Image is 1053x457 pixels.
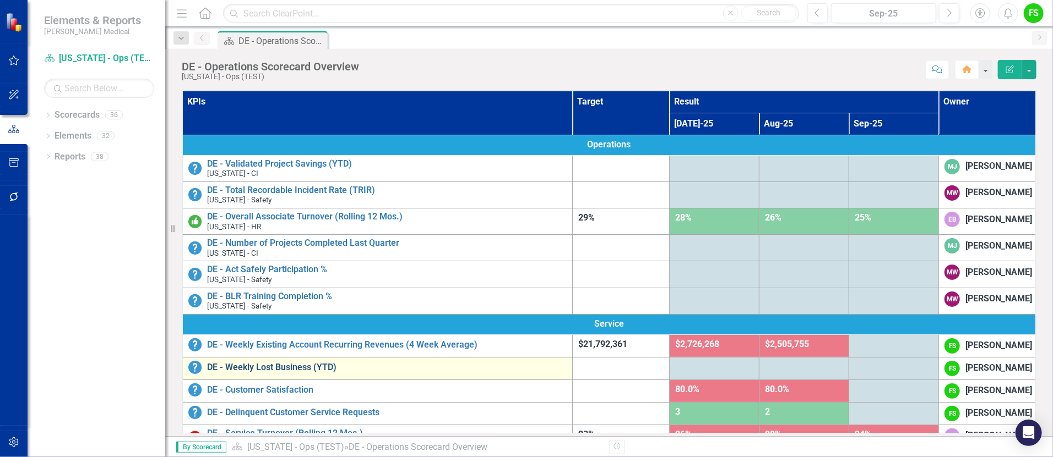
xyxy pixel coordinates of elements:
td: Double-Click to Edit Right Click for Context Menu [182,235,572,261]
td: Double-Click to Edit [939,379,1036,402]
div: 38 [91,152,108,161]
div: DE - Operations Scorecard Overview [349,442,487,452]
td: Double-Click to Edit [182,314,1036,334]
span: 29% [578,212,595,223]
div: 36 [105,111,123,120]
div: [PERSON_NAME] [965,293,1032,305]
a: DE - Validated Project Savings (YTD) [207,159,567,169]
input: Search ClearPoint... [223,4,799,23]
td: Double-Click to Edit [939,334,1036,357]
img: No Information [188,383,202,397]
span: $2,726,268 [675,339,719,349]
a: Elements [55,130,91,142]
div: MJ [945,238,960,254]
td: Double-Click to Edit Right Click for Context Menu [182,288,572,314]
span: By Scorecard [176,442,226,453]
td: Double-Click to Edit Right Click for Context Menu [182,402,572,425]
span: 28% [675,212,692,223]
span: 25% [855,212,871,223]
td: Double-Click to Edit [939,357,1036,379]
span: 26% [765,212,781,223]
span: Search [757,8,780,17]
div: [PERSON_NAME] [965,362,1032,375]
div: Sep-25 [835,7,932,20]
span: 24% [855,429,871,439]
span: [US_STATE] - Safety [207,275,272,284]
span: $2,505,755 [765,339,809,349]
td: Double-Click to Edit Right Click for Context Menu [182,379,572,402]
div: FS [1024,3,1044,23]
div: [PERSON_NAME] [965,240,1032,252]
a: DE - Weekly Existing Account Recurring Revenues (4 Week Average) [207,340,567,350]
a: DE - BLR Training Completion % [207,291,567,301]
span: 80.0% [675,384,699,394]
div: MW [945,291,960,307]
img: On or Above Target [188,215,202,228]
div: [PERSON_NAME] [965,339,1032,352]
a: DE - Weekly Lost Business (YTD) [207,362,567,372]
span: 2 [765,406,770,417]
a: DE - Total Recordable Incident Rate (TRIR) [207,185,567,195]
div: EB [945,428,960,444]
a: Scorecards [55,109,100,122]
td: Double-Click to Edit Right Click for Context Menu [182,334,572,357]
span: 23% [578,429,595,439]
img: ClearPoint Strategy [6,13,25,32]
div: FS [945,361,960,376]
button: Search [741,5,796,21]
a: [US_STATE] - Ops (TEST) [44,52,154,65]
span: [US_STATE] - Safety [207,195,272,204]
img: No Information [188,241,202,255]
a: DE - Customer Satisfaction [207,385,567,395]
div: EB [945,212,960,227]
span: 28% [765,429,781,439]
img: No Information [188,406,202,419]
a: DE - Act Safely Participation % [207,265,567,274]
span: Service [188,318,1030,331]
div: FS [945,406,960,421]
span: [US_STATE] - CI [207,169,258,178]
div: 32 [97,131,115,141]
img: No Information [188,361,202,374]
img: No Information [188,268,202,281]
span: Elements & Reports [44,14,141,27]
div: [US_STATE] - Ops (TEST) [182,73,359,81]
div: DE - Operations Scorecard Overview [182,60,359,73]
td: Double-Click to Edit Right Click for Context Menu [182,261,572,288]
td: Double-Click to Edit [182,135,1036,155]
div: Open Intercom Messenger [1016,420,1042,446]
span: $21,792,361 [578,339,627,349]
td: Double-Click to Edit Right Click for Context Menu [182,181,572,208]
img: No Information [188,338,202,351]
a: Reports [55,151,85,163]
td: Double-Click to Edit Right Click for Context Menu [182,357,572,379]
a: [US_STATE] - Ops (TEST) [247,442,344,452]
input: Search Below... [44,79,154,98]
button: Sep-25 [831,3,936,23]
span: Operations [188,139,1030,151]
span: [US_STATE] - Safety [207,301,272,310]
a: DE - Service Turnover (Rolling 12 Mos.) [207,428,567,438]
span: 80.0% [765,384,789,394]
img: No Information [188,162,202,175]
span: [US_STATE] - HR [207,222,261,231]
div: FS [945,338,960,354]
a: DE - Overall Associate Turnover (Rolling 12 Mos.) [207,212,567,222]
div: [PERSON_NAME] [965,384,1032,397]
div: MW [945,265,960,280]
a: DE - Delinquent Customer Service Requests [207,408,567,417]
div: [PERSON_NAME] [965,407,1032,420]
td: Double-Click to Edit [939,402,1036,425]
div: [PERSON_NAME] [965,266,1032,279]
div: [PERSON_NAME] [965,213,1032,226]
div: [PERSON_NAME] [965,160,1032,173]
img: Below Target [188,431,202,444]
div: FS [945,383,960,399]
div: » [232,441,601,454]
img: No Information [188,188,202,201]
a: DE - Number of Projects Completed Last Quarter [207,238,567,248]
div: MJ [945,159,960,174]
div: [PERSON_NAME] [965,430,1032,442]
small: [PERSON_NAME] Medical [44,27,141,36]
div: DE - Operations Scorecard Overview [238,34,325,48]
